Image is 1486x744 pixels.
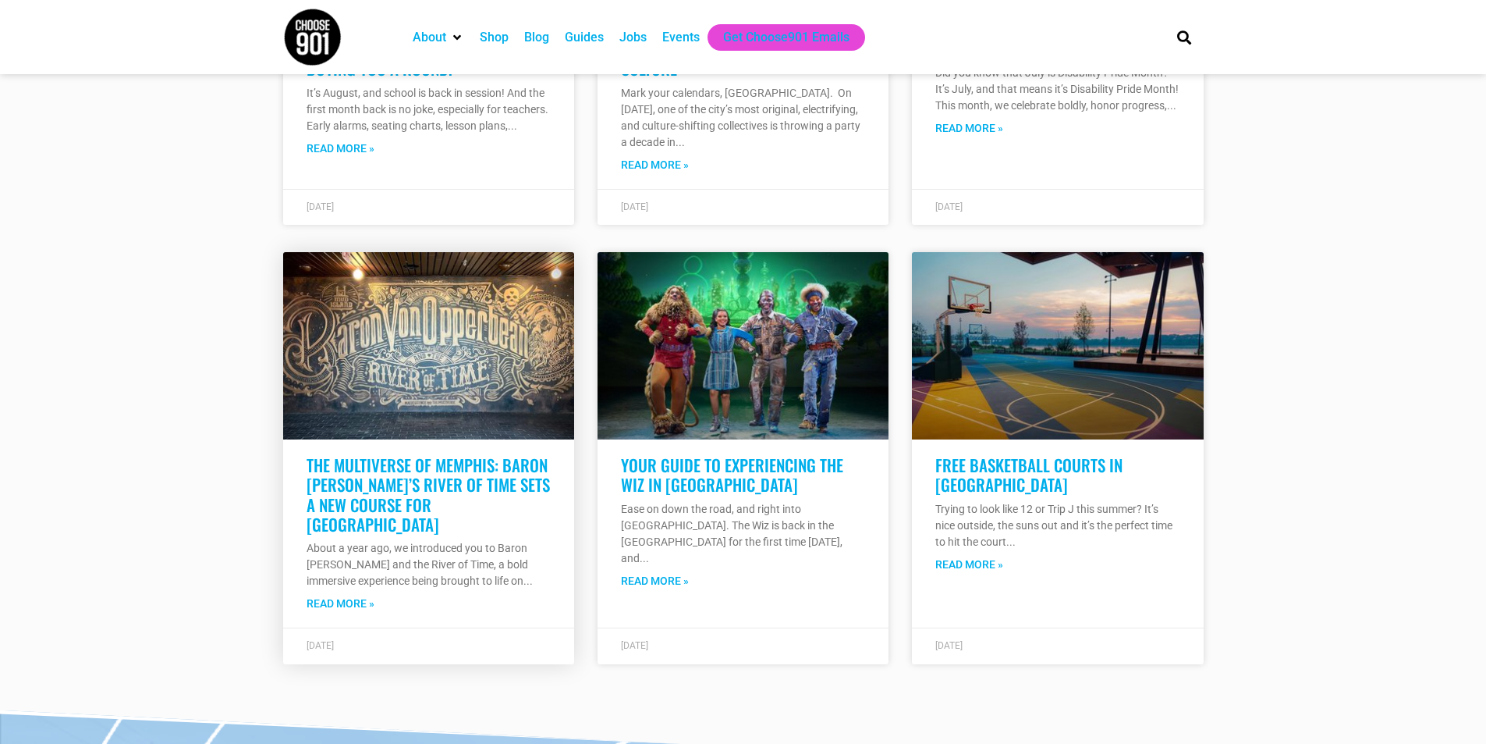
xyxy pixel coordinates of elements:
div: About [405,24,472,51]
span: [DATE] [307,201,334,212]
p: Did you know that July is Disability Pride Month? It’s July, and that means it’s Disability Pride... [935,65,1179,114]
a: Get Choose901 Emails [723,28,849,47]
span: [DATE] [935,201,963,212]
a: Four actors in colorful costumes pose on stage in front of a green, whimsical backdrop resembling... [598,252,888,440]
span: [DATE] [307,640,334,651]
a: Your Guide to Experiencing The Wiz in [GEOGRAPHIC_DATA] [621,453,843,497]
a: Read more about UNAPOLOGETIC.10: A 10-Year Celebration of Memphis-Made Culture [621,157,689,173]
a: Read more about Your Guide to Disability Pride Month [935,120,1003,137]
p: Mark your calendars, [GEOGRAPHIC_DATA]. On [DATE], one of the city’s most original, electrifying,... [621,85,865,151]
a: Read more about The Multiverse of Memphis: Baron Von Opperbean’s River of Time Sets a New Course ... [307,596,374,612]
div: Search [1171,24,1197,50]
a: Jobs [619,28,647,47]
a: Events [662,28,700,47]
a: Free outdoor basketball court with colorful geometric patterns inspired by Memphis design, situat... [912,252,1203,440]
a: The Multiverse of Memphis: Baron [PERSON_NAME]’s River of Time Sets a New Course for [GEOGRAPHIC_... [307,453,550,536]
a: Free Basketball Courts in [GEOGRAPHIC_DATA] [935,453,1122,497]
a: Shop [480,28,509,47]
a: Read more about Teachers, the Back to School Bash Is On—And Memphis Is Buying You A Round! [307,141,374,157]
p: About a year ago, we introduced you to Baron [PERSON_NAME] and the River of Time, a bold immersiv... [307,540,551,589]
p: Trying to look like 12 or Trip J this summer? It’s nice outside, the suns out and it’s the perfec... [935,501,1179,550]
span: [DATE] [935,640,963,651]
a: Guides [565,28,604,47]
a: Blog [524,28,549,47]
a: Read more about Free Basketball Courts in Memphis [935,557,1003,573]
span: [DATE] [621,640,648,651]
p: Ease on down the road, and right into [GEOGRAPHIC_DATA]. The Wiz is back in the [GEOGRAPHIC_DATA]... [621,501,865,567]
p: It’s August, and school is back in session! And the first month back is no joke, especially for t... [307,85,551,134]
a: A mural reads "The Adventures of Baron Von Opperbean and the River of Time" with ornate lettering... [283,252,574,440]
a: About [413,28,446,47]
nav: Main nav [405,24,1151,51]
a: Read more about Your Guide to Experiencing The Wiz in Memphis [621,573,689,589]
span: [DATE] [621,201,648,212]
